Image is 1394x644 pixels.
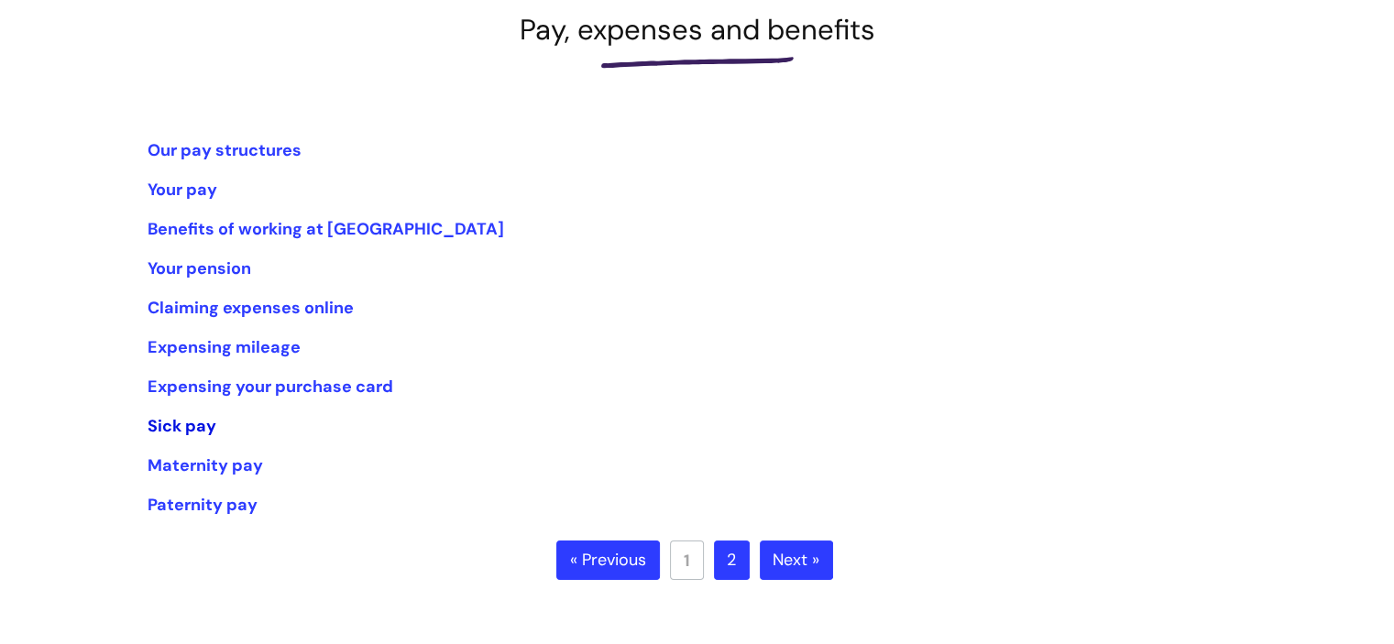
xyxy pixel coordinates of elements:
a: Your pay [148,179,217,201]
a: 2 [714,540,750,581]
a: Claiming expenses online [148,297,354,319]
a: Maternity pay [148,454,263,476]
a: 1 [670,540,704,580]
a: Your pension [148,257,251,279]
a: Expensing your purchase card [148,376,393,398]
a: Expensing mileage [148,336,301,358]
h1: Pay, expenses and benefits [148,13,1247,47]
a: Next » [760,540,833,581]
a: Benefits of working at [GEOGRAPHIC_DATA] [148,218,504,240]
a: Our pay structures [148,139,302,161]
a: Paternity pay [148,494,258,516]
a: « Previous [556,540,660,581]
a: Sick pay [148,415,216,437]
